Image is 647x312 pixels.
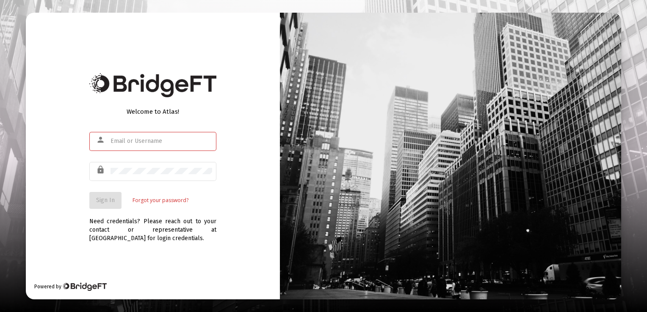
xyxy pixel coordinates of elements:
a: Forgot your password? [133,196,188,205]
span: Sign In [96,197,115,204]
div: Welcome to Atlas! [89,107,216,116]
img: Bridge Financial Technology Logo [89,73,216,97]
div: Powered by [34,282,107,291]
button: Sign In [89,192,122,209]
mat-icon: person [96,135,106,145]
img: Bridge Financial Technology Logo [62,282,107,291]
div: Need credentials? Please reach out to your contact or representative at [GEOGRAPHIC_DATA] for log... [89,209,216,243]
mat-icon: lock [96,165,106,175]
input: Email or Username [111,138,212,145]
